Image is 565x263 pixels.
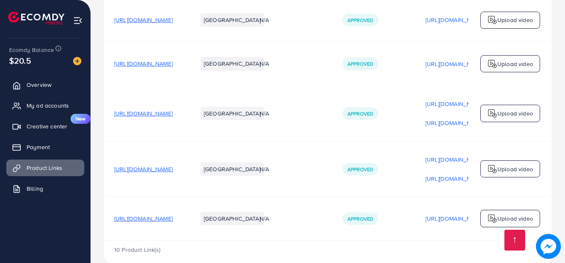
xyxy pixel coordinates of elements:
span: $20.5 [9,54,31,66]
span: N/A [259,214,269,223]
p: Upload video [497,214,533,224]
p: Upload video [497,108,533,118]
a: My ad accounts [6,97,84,114]
img: logo [487,164,497,174]
li: [GEOGRAPHIC_DATA] [201,107,264,120]
img: image [536,234,561,259]
span: Billing [27,184,43,193]
li: [GEOGRAPHIC_DATA] [201,162,264,176]
img: image [73,57,81,65]
span: N/A [259,16,269,24]
li: [GEOGRAPHIC_DATA] [201,57,264,70]
span: Creative center [27,122,67,130]
span: Approved [347,215,373,222]
a: Billing [6,180,84,197]
span: Product Links [27,164,62,172]
img: logo [8,12,64,25]
span: 10 Product Link(s) [114,246,160,254]
p: [URL][DOMAIN_NAME] [426,214,484,224]
p: Upload video [497,164,533,174]
a: Overview [6,76,84,93]
span: [URL][DOMAIN_NAME] [114,165,173,173]
span: Overview [27,81,51,89]
span: Payment [27,143,50,151]
li: [GEOGRAPHIC_DATA] [201,212,264,225]
img: logo [487,15,497,25]
a: Creative centerNew [6,118,84,135]
img: menu [73,16,83,25]
span: N/A [259,165,269,173]
a: Payment [6,139,84,155]
p: [URL][DOMAIN_NAME] [426,174,484,184]
a: Product Links [6,160,84,176]
p: Upload video [497,59,533,69]
p: [URL][DOMAIN_NAME] [426,15,484,25]
span: Approved [347,110,373,117]
img: logo [487,59,497,69]
p: [URL][DOMAIN_NAME] [426,99,484,109]
span: Ecomdy Balance [9,46,54,54]
span: Approved [347,166,373,173]
span: New [71,114,90,124]
img: logo [487,108,497,118]
span: [URL][DOMAIN_NAME] [114,16,173,24]
p: [URL][DOMAIN_NAME] [426,155,484,165]
span: N/A [259,59,269,68]
span: [URL][DOMAIN_NAME] [114,109,173,118]
span: [URL][DOMAIN_NAME] [114,59,173,68]
p: [URL][DOMAIN_NAME] [426,118,484,128]
span: Approved [347,17,373,24]
span: Approved [347,60,373,67]
span: N/A [259,109,269,118]
li: [GEOGRAPHIC_DATA] [201,13,264,27]
span: [URL][DOMAIN_NAME] [114,214,173,223]
p: [URL][DOMAIN_NAME] [426,59,484,69]
img: logo [487,214,497,224]
span: My ad accounts [27,101,69,110]
p: Upload video [497,15,533,25]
